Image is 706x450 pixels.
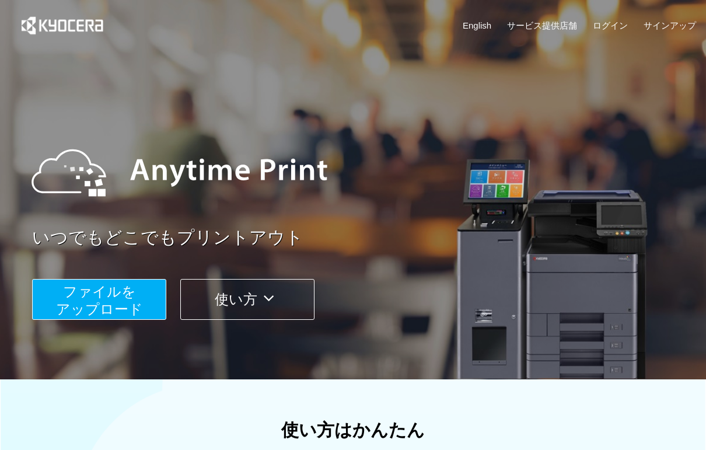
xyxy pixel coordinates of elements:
[463,19,491,32] a: English
[32,225,703,250] a: いつでもどこでもプリントアウト
[180,279,314,320] button: 使い方
[56,284,143,317] span: ファイルを ​​アップロード
[593,19,628,32] a: ログイン
[644,19,696,32] a: サインアップ
[507,19,577,32] a: サービス提供店舗
[32,279,166,320] button: ファイルを​​アップロード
